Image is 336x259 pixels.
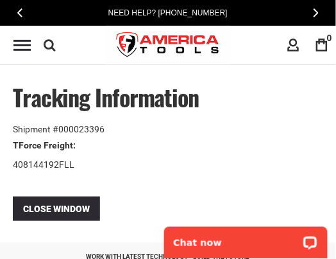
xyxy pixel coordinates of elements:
[106,21,230,69] img: America Tools
[13,80,199,114] span: Tracking Information
[310,33,334,57] a: 0
[13,197,100,221] button: Close Window
[17,8,22,17] span: Previous
[314,8,319,17] span: Next
[327,33,332,43] span: 0
[23,204,90,214] span: Close Window
[105,6,231,19] a: Need Help? [PHONE_NUMBER]
[106,21,230,69] a: store logo
[156,219,336,259] iframe: LiveChat chat widget
[13,40,31,51] div: Menu
[13,123,323,136] div: Shipment #000023396
[13,155,323,184] td: 408144192FLL
[13,136,323,155] th: TForce Freight:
